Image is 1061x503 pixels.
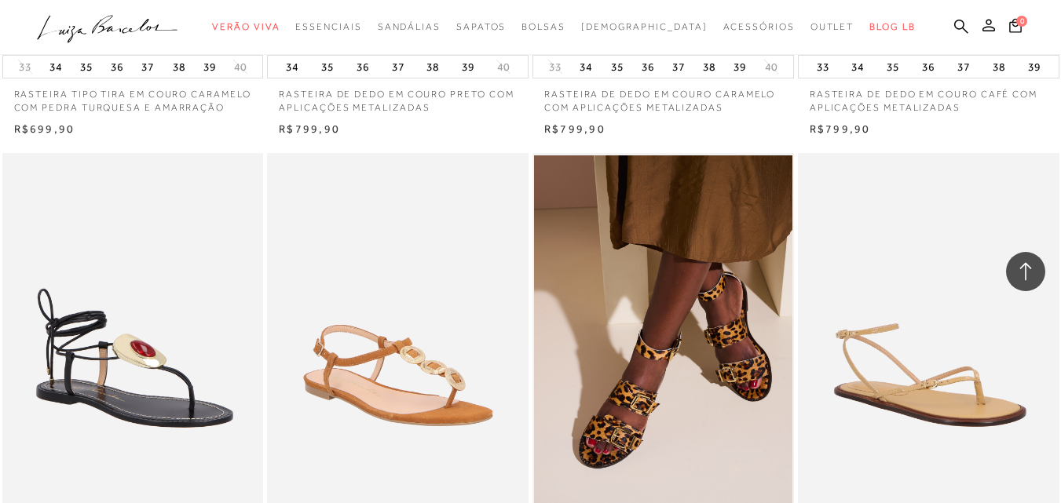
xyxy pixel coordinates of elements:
span: Verão Viva [212,21,280,32]
span: Outlet [810,21,854,32]
button: 34 [281,56,303,78]
a: categoryNavScreenReaderText [810,13,854,42]
span: R$699,90 [14,122,75,135]
button: 37 [668,56,690,78]
a: RASTEIRA DE DEDO EM COURO PRETO COM APLICAÇÕES METALIZADAS [267,78,529,115]
a: noSubCategoriesText [581,13,708,42]
a: categoryNavScreenReaderText [456,13,506,42]
button: 35 [882,56,904,78]
button: 36 [637,56,659,78]
button: 40 [760,60,782,75]
button: 38 [168,56,190,78]
button: 35 [316,56,338,78]
button: 33 [544,60,566,75]
span: 0 [1016,16,1027,27]
span: Sandálias [378,21,441,32]
button: 38 [698,56,720,78]
span: R$799,90 [544,122,606,135]
a: categoryNavScreenReaderText [521,13,565,42]
button: 36 [106,56,128,78]
button: 35 [606,56,628,78]
button: 36 [917,56,939,78]
a: BLOG LB [869,13,915,42]
button: 39 [1023,56,1045,78]
button: 33 [14,60,36,75]
a: categoryNavScreenReaderText [212,13,280,42]
button: 36 [352,56,374,78]
button: 40 [229,60,251,75]
button: 37 [953,56,975,78]
a: RASTEIRA DE DEDO EM COURO CARAMELO COM APLICAÇÕES METALIZADAS [532,78,794,115]
a: RASTEIRA TIPO TIRA EM COURO CARAMELO COM PEDRA TURQUESA E AMARRAÇÃO [2,78,264,115]
button: 38 [988,56,1010,78]
span: Sapatos [456,21,506,32]
span: Essenciais [295,21,361,32]
button: 40 [492,60,514,75]
a: categoryNavScreenReaderText [378,13,441,42]
button: 34 [45,56,67,78]
button: 37 [387,56,409,78]
span: R$799,90 [279,122,340,135]
button: 33 [812,56,834,78]
button: 39 [729,56,751,78]
a: categoryNavScreenReaderText [295,13,361,42]
button: 34 [575,56,597,78]
button: 0 [1004,17,1026,38]
button: 39 [199,56,221,78]
button: 38 [422,56,444,78]
button: 35 [75,56,97,78]
button: 37 [137,56,159,78]
button: 34 [847,56,869,78]
span: BLOG LB [869,21,915,32]
span: R$799,90 [810,122,871,135]
button: 39 [457,56,479,78]
a: categoryNavScreenReaderText [723,13,795,42]
span: [DEMOGRAPHIC_DATA] [581,21,708,32]
a: RASTEIRA DE DEDO EM COURO CAFÉ COM APLICAÇÕES METALIZADAS [798,78,1059,115]
span: Acessórios [723,21,795,32]
span: Bolsas [521,21,565,32]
